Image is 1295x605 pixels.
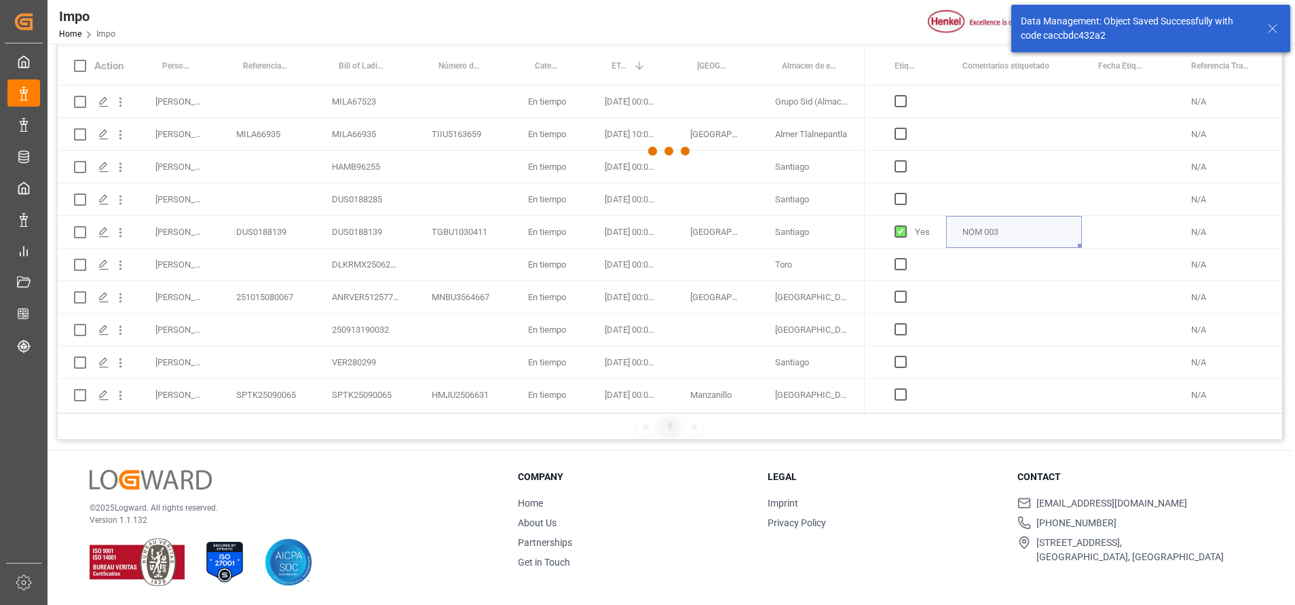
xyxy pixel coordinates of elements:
img: AICPA SOC [265,538,312,586]
img: Henkel%20logo.jpg_1689854090.jpg [928,10,1042,34]
a: Privacy Policy [768,517,826,528]
a: Get in Touch [518,557,570,568]
h3: Legal [768,470,1000,484]
img: ISO 27001 Certification [201,538,248,586]
img: Logward Logo [90,470,212,490]
h3: Contact [1017,470,1250,484]
a: Imprint [768,498,798,509]
h3: Company [518,470,751,484]
img: ISO 9001 & ISO 14001 Certification [90,538,185,586]
a: Home [59,29,81,39]
span: [EMAIL_ADDRESS][DOMAIN_NAME] [1036,496,1187,511]
p: © 2025 Logward. All rights reserved. [90,502,484,514]
a: Partnerships [518,537,572,548]
div: Impo [59,6,115,26]
a: About Us [518,517,557,528]
span: [STREET_ADDRESS], [GEOGRAPHIC_DATA], [GEOGRAPHIC_DATA] [1036,536,1224,564]
a: Home [518,498,543,509]
p: Version 1.1.132 [90,514,484,526]
span: [PHONE_NUMBER] [1036,516,1116,530]
div: Data Management: Object Saved Successfully with code caccbdc432a2 [1021,14,1254,43]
